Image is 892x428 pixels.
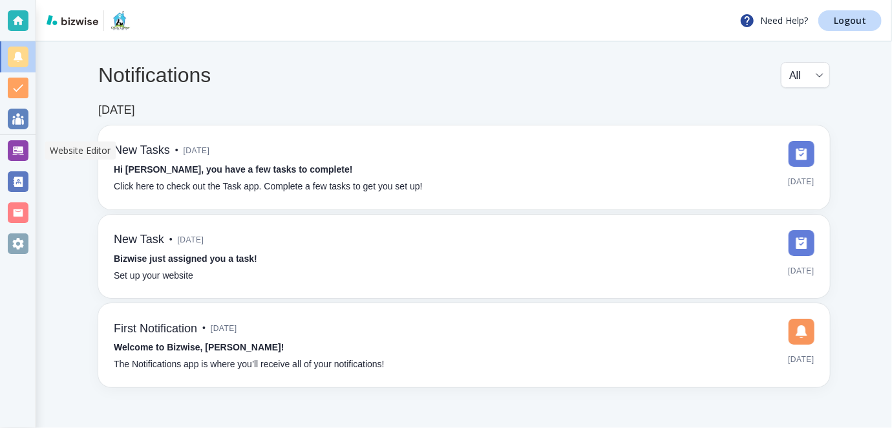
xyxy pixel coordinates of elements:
span: [DATE] [178,230,204,250]
h6: New Task [114,233,164,247]
strong: Welcome to Bizwise, [PERSON_NAME]! [114,342,284,352]
img: DashboardSidebarNotification.svg [789,319,814,345]
p: Click here to check out the Task app. Complete a few tasks to get you set up! [114,180,423,194]
h6: First Notification [114,322,197,336]
div: All [789,63,822,87]
p: Need Help? [739,13,808,28]
strong: Bizwise just assigned you a task! [114,253,257,264]
img: bizwise [47,15,98,25]
a: First Notification•[DATE]Welcome to Bizwise, [PERSON_NAME]!The Notifications app is where you’ll ... [98,303,830,387]
p: The Notifications app is where you’ll receive all of your notifications! [114,358,385,372]
a: New Task•[DATE]Bizwise just assigned you a task!Set up your website[DATE] [98,215,830,299]
h6: [DATE] [98,103,135,118]
p: Logout [834,16,866,25]
span: [DATE] [788,350,814,369]
span: [DATE] [788,261,814,281]
p: Set up your website [114,269,193,283]
p: • [169,233,173,247]
h4: Notifications [98,63,211,87]
p: • [202,321,206,336]
strong: Hi [PERSON_NAME], you have a few tasks to complete! [114,164,353,175]
img: Classy Canine Country Club [109,10,131,31]
a: Logout [818,10,882,31]
span: [DATE] [788,172,814,191]
img: DashboardSidebarTasks.svg [789,230,814,256]
img: DashboardSidebarTasks.svg [789,141,814,167]
span: [DATE] [184,141,210,160]
a: New Tasks•[DATE]Hi [PERSON_NAME], you have a few tasks to complete!Click here to check out the Ta... [98,125,830,209]
p: Website Editor [50,144,111,157]
p: • [175,144,178,158]
span: [DATE] [211,319,237,338]
h6: New Tasks [114,144,170,158]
